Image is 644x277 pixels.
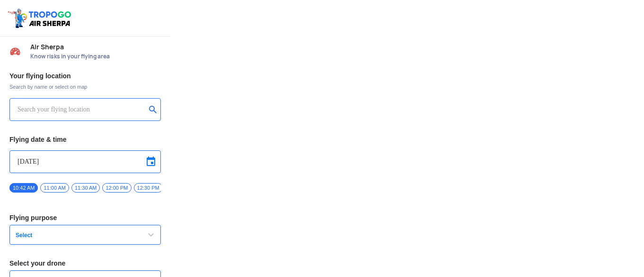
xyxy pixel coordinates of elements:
span: 10:42 AM [9,183,38,193]
input: Select Date [18,156,153,167]
button: Select [9,225,161,245]
span: Know risks in your flying area [30,53,161,60]
span: 12:30 PM [134,183,163,193]
span: 11:00 AM [40,183,69,193]
span: 12:00 PM [102,183,131,193]
span: Select [12,231,130,239]
span: Air Sherpa [30,43,161,51]
h3: Your flying location [9,73,161,79]
h3: Flying date & time [9,136,161,143]
h3: Select your drone [9,260,161,267]
img: Risk Scores [9,46,21,57]
img: ic_tgdronemaps.svg [7,7,74,29]
span: 11:30 AM [71,183,100,193]
h3: Flying purpose [9,214,161,221]
span: Search by name or select on map [9,83,161,91]
input: Search your flying location [18,104,146,115]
